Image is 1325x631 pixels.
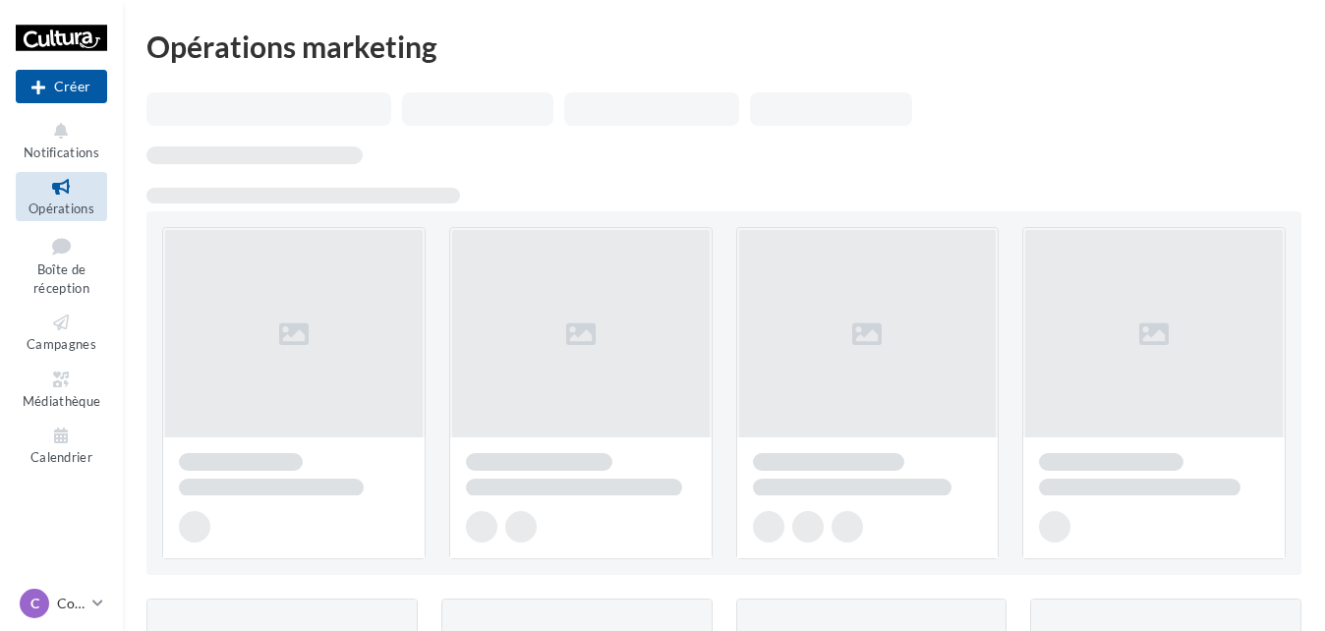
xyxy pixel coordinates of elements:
[16,308,107,356] a: Campagnes
[33,261,89,296] span: Boîte de réception
[16,70,107,103] button: Créer
[30,594,39,613] span: C
[16,365,107,413] a: Médiathèque
[24,144,99,160] span: Notifications
[16,229,107,301] a: Boîte de réception
[146,31,1301,61] div: Opérations marketing
[29,201,94,216] span: Opérations
[16,116,107,164] button: Notifications
[27,336,96,352] span: Campagnes
[23,393,101,409] span: Médiathèque
[16,585,107,622] a: C Cormontreuil
[16,70,107,103] div: Nouvelle campagne
[57,594,85,613] p: Cormontreuil
[30,449,92,465] span: Calendrier
[16,421,107,469] a: Calendrier
[16,172,107,220] a: Opérations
